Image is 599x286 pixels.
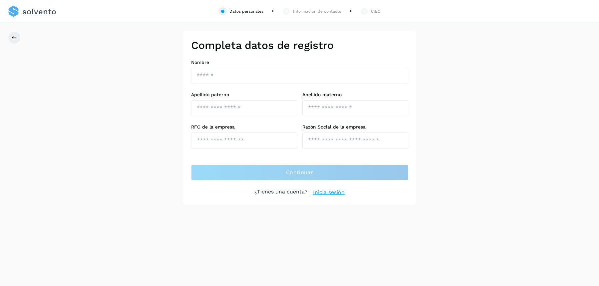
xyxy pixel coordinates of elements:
label: RFC de la empresa [191,124,297,130]
a: Inicia sesión [313,188,345,196]
label: Nombre [191,60,408,65]
div: Información de contacto [293,8,341,14]
label: Apellido paterno [191,92,297,98]
div: CIEC [371,8,380,14]
span: Continuar [286,169,313,176]
div: Datos personales [229,8,263,14]
p: ¿Tienes una cuenta? [254,188,308,196]
label: Razón Social de la empresa [302,124,408,130]
button: Continuar [191,164,408,180]
label: Apellido materno [302,92,408,98]
h2: Completa datos de registro [191,39,408,52]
